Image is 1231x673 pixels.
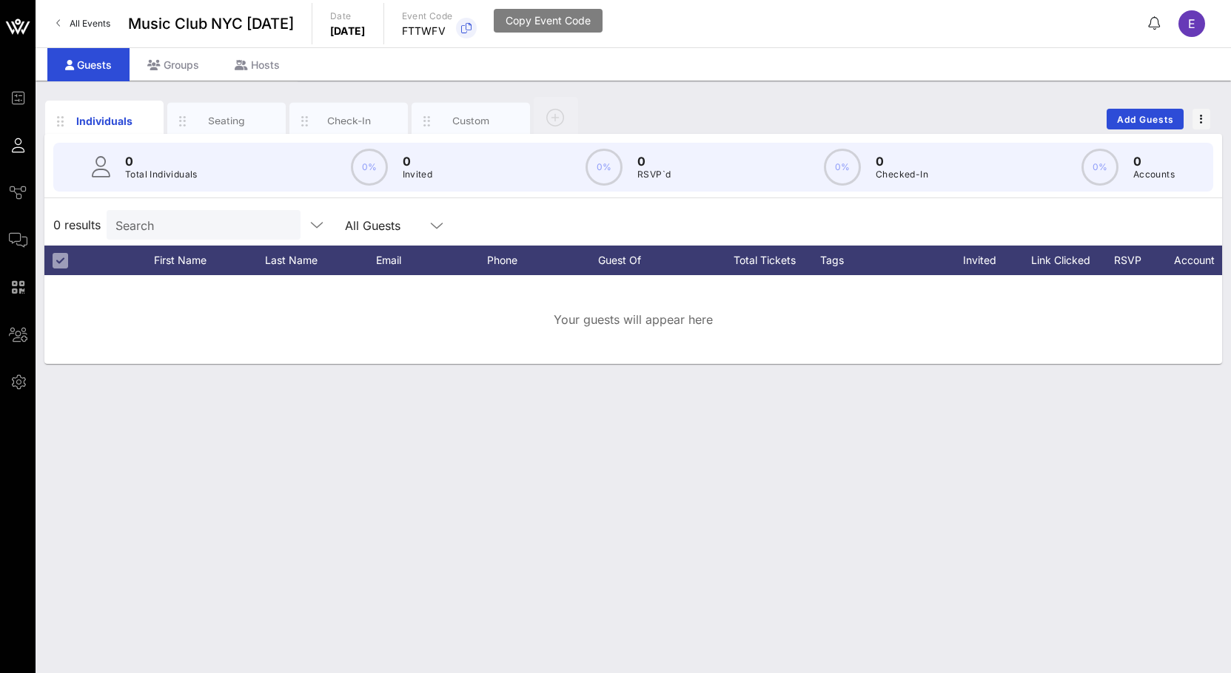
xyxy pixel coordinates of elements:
div: Your guests will appear here [44,275,1222,364]
div: Groups [130,48,217,81]
div: First Name [154,246,265,275]
div: Total Tickets [709,246,820,275]
p: Accounts [1133,167,1175,182]
p: RSVP`d [637,167,671,182]
p: Checked-In [876,167,928,182]
p: 0 [637,152,671,170]
div: Check-In [316,114,382,128]
p: Date [330,9,366,24]
div: Email [376,246,487,275]
p: Invited [403,167,433,182]
div: Invited [946,246,1027,275]
p: Total Individuals [125,167,198,182]
span: Music Club NYC [DATE] [128,13,294,35]
div: Link Clicked [1027,246,1109,275]
div: E [1178,10,1205,37]
span: 0 results [53,216,101,234]
div: Individuals [72,113,138,129]
div: Seating [194,114,260,128]
div: All Guests [345,219,400,232]
div: Phone [487,246,598,275]
p: [DATE] [330,24,366,38]
span: All Events [70,18,110,29]
div: Guests [47,48,130,81]
a: All Events [47,12,119,35]
div: All Guests [336,210,455,240]
p: 0 [1133,152,1175,170]
p: FTTWFV [402,24,453,38]
div: Custom [438,114,504,128]
div: RSVP [1109,246,1161,275]
div: Hosts [217,48,298,81]
p: 0 [876,152,928,170]
div: Tags [820,246,946,275]
button: Add Guests [1107,109,1184,129]
p: 0 [403,152,433,170]
div: Last Name [265,246,376,275]
p: 0 [125,152,198,170]
span: E [1188,16,1195,31]
span: Add Guests [1116,114,1175,125]
p: Event Code [402,9,453,24]
div: Guest Of [598,246,709,275]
